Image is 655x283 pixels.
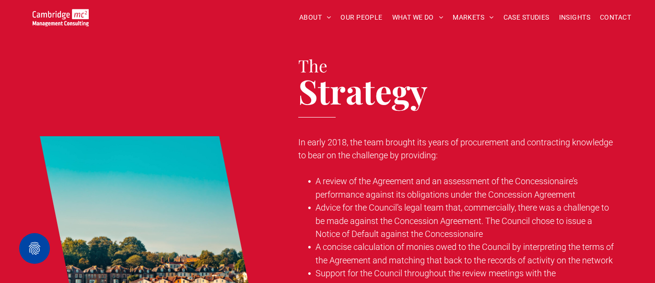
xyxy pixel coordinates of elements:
[336,10,387,25] a: OUR PEOPLE
[33,11,89,21] a: Your Business Transformed | Cambridge Management Consulting
[316,202,609,239] span: Advice for the Council’s legal team that, commercially, there was a challenge to be made against ...
[298,68,427,113] span: Strategy
[448,10,498,25] a: MARKETS
[298,137,613,160] span: In early 2018, the team brought its years of procurement and contracting knowledge to bear on the...
[554,10,595,25] a: INSIGHTS
[499,10,554,25] a: CASE STUDIES
[595,10,636,25] a: CONTACT
[33,9,89,26] img: Go to Homepage
[298,54,327,77] span: The
[387,10,448,25] a: WHAT WE DO
[316,176,578,200] span: A review of the Agreement and an assessment of the Concessionaire’s performance against its oblig...
[316,242,614,265] span: A concise calculation of monies owed to the Council by interpreting the terms of the Agreement an...
[294,10,336,25] a: ABOUT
